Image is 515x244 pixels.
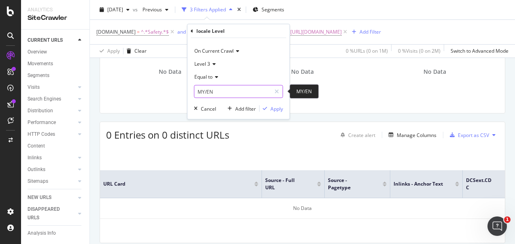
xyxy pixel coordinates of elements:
div: Clear [134,47,147,54]
div: No Data [100,198,505,219]
button: [DATE] [96,3,133,16]
span: [DOMAIN_NAME] [96,28,136,35]
div: CURRENT URLS [28,36,63,45]
a: Content [28,142,84,150]
button: Segments [249,3,287,16]
button: Export as CSV [447,128,489,141]
span: URL Card [103,180,252,188]
span: No Data [159,68,181,76]
a: HTTP Codes [28,130,76,139]
a: Distribution [28,107,76,115]
div: Search Engines [28,95,61,103]
button: 3 Filters Applied [179,3,236,16]
span: Previous [139,6,162,13]
div: Apply [270,105,283,112]
div: SiteCrawler [28,13,83,23]
a: Inlinks [28,154,76,162]
button: Apply [260,105,283,113]
div: MY/EN [289,84,319,98]
span: Inlinks - Anchor Text [394,180,443,188]
button: Create alert [337,128,375,141]
div: Create alert [348,132,375,139]
div: HTTP Codes [28,130,55,139]
span: No Data [291,68,314,76]
div: Movements [28,60,53,68]
div: Distribution [28,107,53,115]
span: ^.*[URL][DOMAIN_NAME] [283,26,342,38]
div: times [236,6,243,14]
a: Visits [28,83,76,92]
span: Equal to [194,73,213,80]
div: NEW URLS [28,193,51,202]
button: Manage Columns [385,130,436,140]
span: 0 Entries on 0 distinct URLs [106,128,229,141]
span: On Current Crawl [194,47,234,54]
button: Previous [139,3,172,16]
a: NEW URLS [28,193,76,202]
button: Apply [96,45,120,58]
a: Outlinks [28,165,76,174]
div: Analysis Info [28,229,56,238]
div: Inlinks [28,154,42,162]
div: Manage Columns [397,132,436,139]
div: Visits [28,83,40,92]
a: Search Engines [28,95,76,103]
div: 0 % Visits ( 0 on 2M ) [398,47,441,54]
div: and [177,28,186,35]
span: vs [133,6,139,13]
div: Outlinks [28,165,45,174]
button: Add filter [224,105,256,113]
a: Analysis Info [28,229,84,238]
button: Add Filter [349,27,381,37]
button: Switch to Advanced Mode [447,45,509,58]
a: Performance [28,118,76,127]
div: locale Level [196,28,225,34]
div: Sitemaps [28,177,48,186]
span: 2025 Aug. 24th [107,6,123,13]
span: Segments [262,6,284,13]
button: Clear [123,45,147,58]
div: Apply [107,47,120,54]
div: Export as CSV [458,132,489,139]
div: Performance [28,118,56,127]
span: 1 [504,216,511,223]
div: Add Filter [360,28,381,35]
div: Add filter [235,105,256,112]
div: 0 % URLs ( 0 on 1M ) [346,47,388,54]
div: Analytics [28,6,83,13]
button: Cancel [191,105,216,113]
div: Cancel [201,105,216,112]
a: CURRENT URLS [28,36,76,45]
button: and [177,28,186,36]
a: DISAPPEARED URLS [28,205,76,222]
a: Sitemaps [28,177,76,186]
a: Segments [28,71,84,80]
span: ^.*Safety.*$ [141,26,169,38]
iframe: Intercom live chat [487,216,507,236]
div: 3 Filters Applied [190,6,226,13]
div: DISAPPEARED URLS [28,205,68,222]
div: Content [28,142,45,150]
span: DCSext.CDC [466,177,494,191]
span: = [137,28,140,35]
span: Source - Full URL [265,177,305,191]
span: Level 3 [194,60,210,67]
span: No Data [423,68,446,76]
a: Overview [28,48,84,56]
div: Switch to Advanced Mode [451,47,509,54]
div: Segments [28,71,49,80]
a: Movements [28,60,84,68]
div: Overview [28,48,47,56]
span: Source - pagetype [328,177,370,191]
